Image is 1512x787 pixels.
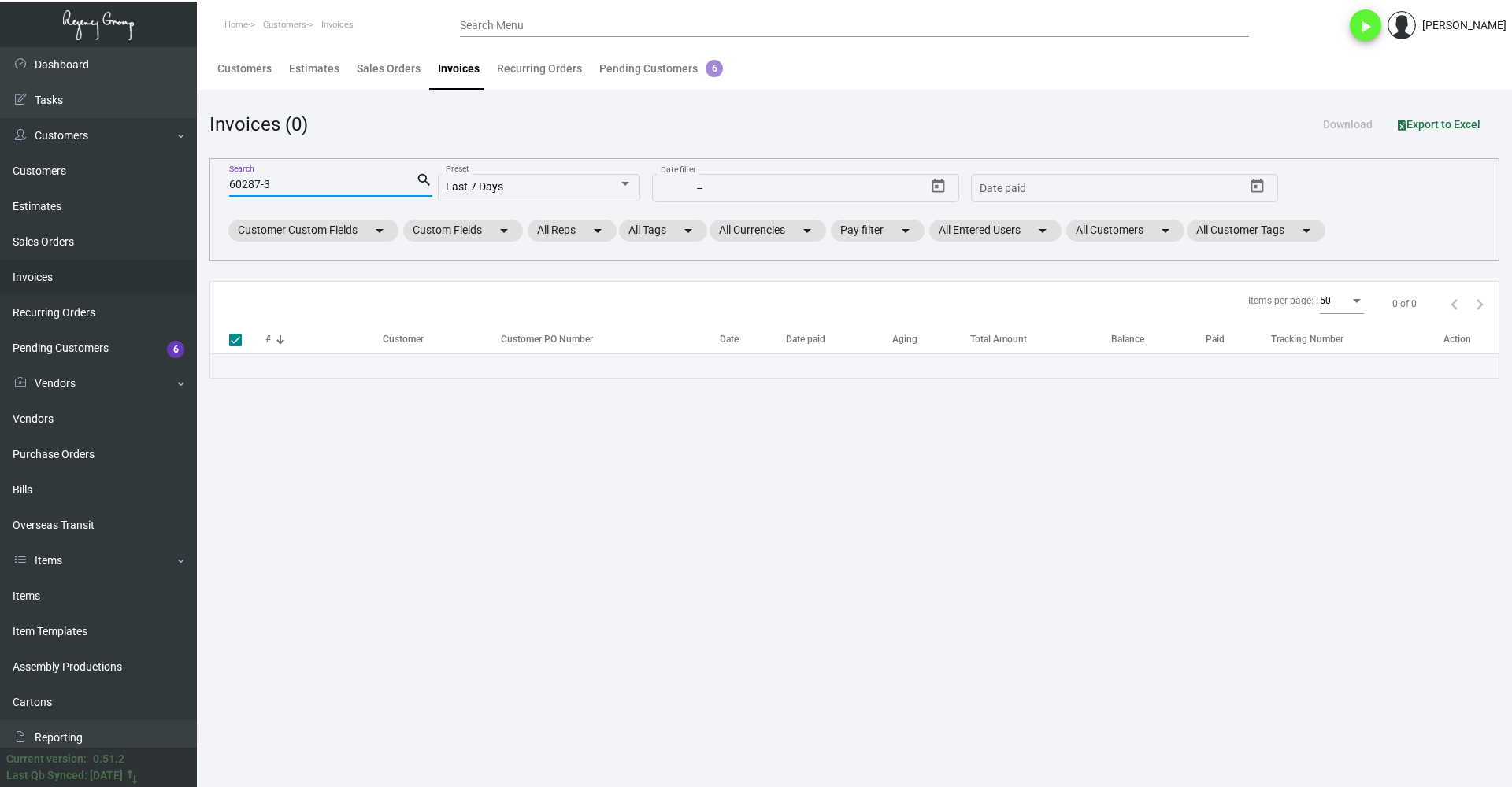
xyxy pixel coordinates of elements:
div: Customer [383,332,424,346]
input: Start date [980,183,1028,195]
mat-chip: All Customer Tags [1187,220,1325,242]
div: Customer PO Number [501,332,721,346]
mat-icon: arrow_drop_down [1297,221,1316,240]
div: Last Qb Synced: [DATE] [6,767,123,784]
div: Pending Customers [599,61,723,77]
mat-icon: arrow_drop_down [495,221,513,240]
span: Export to Excel [1398,118,1480,131]
div: Paid [1206,332,1272,346]
div: Items per page: [1248,294,1314,308]
div: Aging [892,332,917,346]
span: – [696,183,703,195]
mat-icon: arrow_drop_down [370,221,389,240]
mat-chip: All Tags [619,220,707,242]
div: Estimates [289,61,339,77]
div: Date [720,332,786,346]
span: Download [1323,118,1373,131]
span: Last 7 Days [446,180,503,193]
div: Balance [1111,332,1144,346]
div: Aging [892,332,970,346]
div: Paid [1206,332,1225,346]
div: # [265,332,271,346]
div: Sales Orders [357,61,421,77]
button: Download [1310,110,1385,139]
div: # [265,332,383,346]
div: Customer [383,332,492,346]
img: admin@bootstrapmaster.com [1388,11,1416,39]
button: Export to Excel [1385,110,1493,139]
input: End date [1042,183,1172,195]
div: Balance [1111,332,1205,346]
div: Invoices [438,61,480,77]
mat-chip: Pay filter [831,220,925,242]
mat-icon: arrow_drop_down [1156,221,1175,240]
span: Home [224,20,248,30]
div: Invoices (0) [209,110,308,139]
div: Date paid [786,332,825,346]
mat-icon: arrow_drop_down [1033,221,1052,240]
i: play_arrow [1356,17,1375,36]
mat-chip: All Reps [528,220,617,242]
div: 0.51.2 [93,751,124,767]
button: play_arrow [1350,9,1381,41]
mat-chip: Customer Custom Fields [228,220,398,242]
button: Open calendar [926,174,951,199]
mat-icon: search [416,171,432,190]
div: Tracking Number [1271,332,1343,346]
div: Customers [217,61,272,77]
th: Action [1443,326,1499,353]
mat-icon: arrow_drop_down [679,221,698,240]
input: Start date [661,183,693,195]
div: Current version: [6,751,87,767]
div: Date [720,332,739,346]
mat-chip: Custom Fields [403,220,523,242]
div: Tracking Number [1271,332,1443,346]
div: Customer PO Number [501,332,593,346]
mat-icon: arrow_drop_down [896,221,915,240]
span: Customers [263,20,306,30]
mat-select: Items per page: [1320,296,1364,307]
div: Recurring Orders [497,61,582,77]
mat-icon: arrow_drop_down [588,221,607,240]
mat-chip: All Currencies [710,220,826,242]
div: Total Amount [970,332,1027,346]
button: Open calendar [1245,174,1270,199]
button: Next page [1467,291,1492,316]
div: 0 of 0 [1392,297,1417,311]
div: [PERSON_NAME] [1422,17,1506,34]
span: Invoices [321,20,354,30]
div: Total Amount [970,332,1111,346]
span: 50 [1320,295,1331,306]
mat-chip: All Entered Users [929,220,1062,242]
input: End date [706,183,836,195]
mat-icon: arrow_drop_down [798,221,817,240]
div: Date paid [786,332,892,346]
mat-chip: All Customers [1066,220,1184,242]
button: Previous page [1442,291,1467,316]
